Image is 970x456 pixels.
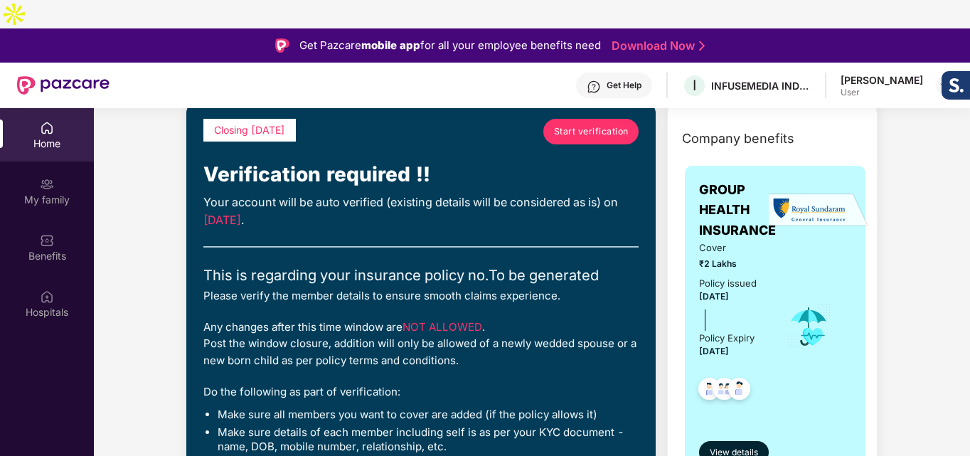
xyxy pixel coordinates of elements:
[692,373,727,408] img: svg+xml;base64,PHN2ZyB4bWxucz0iaHR0cDovL3d3dy53My5vcmcvMjAwMC9zdmciIHdpZHRoPSI0OC45NDMiIGhlaWdodD...
[203,383,639,401] div: Do the following as part of verification:
[711,79,811,92] div: INFUSEMEDIA INDIA PRIVATE LIMITED
[40,233,54,248] img: svg+xml;base64,PHN2ZyBpZD0iQmVuZWZpdHMiIHhtbG5zPSJodHRwOi8vd3d3LnczLm9yZy8yMDAwL3N2ZyIgd2lkdGg9Ij...
[218,408,639,422] li: Make sure all members you want to cover are added (if the policy allows it)
[299,37,601,54] div: Get Pazcare for all your employee benefits need
[40,290,54,304] img: svg+xml;base64,PHN2ZyBpZD0iSG9zcGl0YWxzIiB4bWxucz0iaHR0cDovL3d3dy53My5vcmcvMjAwMC9zdmciIHdpZHRoPS...
[214,124,285,136] span: Closing [DATE]
[699,276,757,291] div: Policy issued
[203,193,639,230] div: Your account will be auto verified (existing details will be considered as is) on .
[786,303,832,350] img: icon
[203,265,639,287] div: This is regarding your insurance policy no. To be generated
[554,124,629,138] span: Start verification
[841,87,923,98] div: User
[699,331,755,346] div: Policy Expiry
[40,177,54,191] img: svg+xml;base64,PHN2ZyB3aWR0aD0iMjAiIGhlaWdodD0iMjAiIHZpZXdCb3g9IjAgMCAyMCAyMCIgZmlsbD0ibm9uZSIgeG...
[203,287,639,304] div: Please verify the member details to ensure smooth claims experience.
[722,373,757,408] img: svg+xml;base64,PHN2ZyB4bWxucz0iaHR0cDovL3d3dy53My5vcmcvMjAwMC9zdmciIHdpZHRoPSI0OC45NDMiIGhlaWdodD...
[699,240,766,255] span: Cover
[275,38,289,53] img: Logo
[699,38,705,53] img: Stroke
[203,213,241,227] span: [DATE]
[40,121,54,135] img: svg+xml;base64,PHN2ZyBpZD0iSG9tZSIgeG1sbnM9Imh0dHA6Ly93d3cudzMub3JnLzIwMDAvc3ZnIiB3aWR0aD0iMjAiIG...
[543,119,639,144] a: Start verification
[699,291,729,302] span: [DATE]
[699,180,776,240] span: GROUP HEALTH INSURANCE
[707,373,742,408] img: svg+xml;base64,PHN2ZyB4bWxucz0iaHR0cDovL3d3dy53My5vcmcvMjAwMC9zdmciIHdpZHRoPSI0OC45MTUiIGhlaWdodD...
[361,38,420,52] strong: mobile app
[682,129,794,149] span: Company benefits
[218,425,639,454] li: Make sure details of each member including self is as per your KYC document - name, DOB, mobile n...
[939,80,950,91] img: svg+xml;base64,PHN2ZyBpZD0iRHJvcGRvd24tMzJ4MzIiIHhtbG5zPSJodHRwOi8vd3d3LnczLm9yZy8yMDAwL3N2ZyIgd2...
[607,80,641,91] div: Get Help
[403,320,482,334] span: NOT ALLOWED
[612,38,700,53] a: Download Now
[699,257,766,270] span: ₹2 Lakhs
[693,77,696,94] span: I
[841,73,923,87] div: [PERSON_NAME]
[203,159,639,190] div: Verification required !!
[587,80,601,94] img: svg+xml;base64,PHN2ZyBpZD0iSGVscC0zMngzMiIgeG1sbnM9Imh0dHA6Ly93d3cudzMub3JnLzIwMDAvc3ZnIiB3aWR0aD...
[769,193,868,228] img: insurerLogo
[17,76,110,95] img: New Pazcare Logo
[699,346,729,356] span: [DATE]
[203,319,639,369] div: Any changes after this time window are . Post the window closure, addition will only be allowed o...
